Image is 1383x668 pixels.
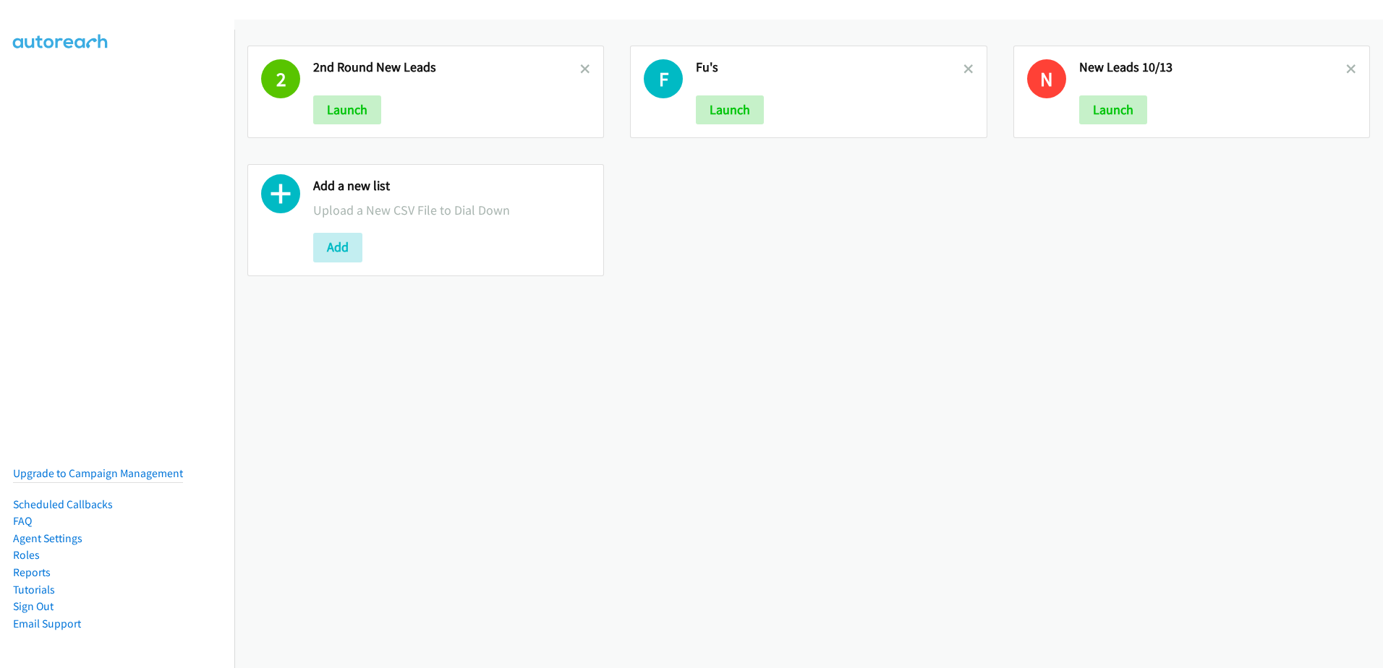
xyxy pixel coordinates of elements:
[1079,95,1147,124] button: Launch
[13,497,113,511] a: Scheduled Callbacks
[313,200,590,220] p: Upload a New CSV File to Dial Down
[644,59,683,98] h1: F
[313,95,381,124] button: Launch
[313,178,590,194] h2: Add a new list
[261,59,300,98] h1: 2
[13,548,40,562] a: Roles
[13,466,183,480] a: Upgrade to Campaign Management
[13,599,54,613] a: Sign Out
[13,617,81,630] a: Email Support
[1079,59,1346,76] h2: New Leads 10/13
[1027,59,1066,98] h1: N
[13,583,55,596] a: Tutorials
[696,95,764,124] button: Launch
[696,59,963,76] h2: Fu's
[313,233,362,262] button: Add
[313,59,580,76] h2: 2nd Round New Leads
[13,514,32,528] a: FAQ
[13,565,51,579] a: Reports
[13,531,82,545] a: Agent Settings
